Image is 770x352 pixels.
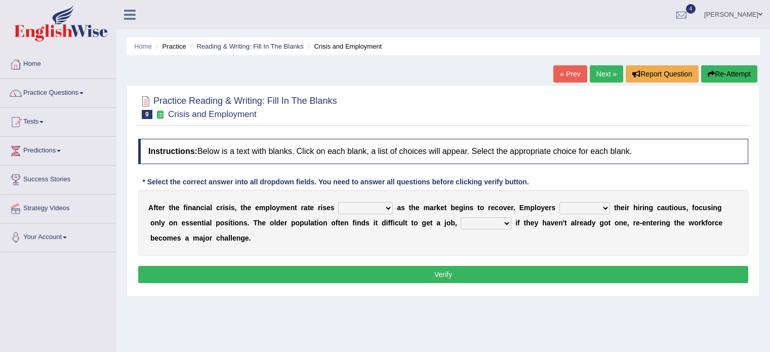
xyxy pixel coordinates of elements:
[553,65,587,83] a: « Prev
[451,204,455,212] b: b
[390,219,393,227] b: f
[531,219,535,227] b: e
[203,234,205,242] b: j
[169,219,173,227] b: o
[535,204,537,212] b: l
[265,204,270,212] b: p
[270,219,274,227] b: o
[465,204,470,212] b: n
[575,219,577,227] b: l
[235,219,239,227] b: o
[405,219,408,227] b: t
[243,204,248,212] b: h
[660,219,662,227] b: i
[168,109,257,119] small: Crisis and Employment
[434,204,436,212] b: r
[272,204,276,212] b: o
[627,219,629,227] b: ,
[200,204,205,212] b: c
[153,42,186,51] li: Practice
[138,94,337,119] h2: Practice Reading & Writing: Fill In The Blanks
[153,204,156,212] b: f
[308,219,310,227] b: l
[447,219,451,227] b: o
[220,219,225,227] b: o
[547,219,551,227] b: a
[657,219,659,227] b: r
[524,219,526,227] b: t
[619,219,624,227] b: n
[205,204,207,212] b: i
[204,219,206,227] b: i
[717,204,722,212] b: g
[703,204,707,212] b: u
[551,219,555,227] b: v
[270,204,272,212] b: l
[355,219,357,227] b: i
[148,147,197,155] b: Instructions:
[206,204,210,212] b: a
[322,204,327,212] b: s
[642,219,646,227] b: e
[318,204,320,212] b: r
[210,204,212,212] b: l
[193,234,199,242] b: m
[708,219,712,227] b: o
[537,204,541,212] b: o
[318,219,323,227] b: o
[711,204,713,212] b: i
[627,204,629,212] b: r
[231,204,235,212] b: s
[314,219,317,227] b: t
[197,219,202,227] b: n
[249,234,251,242] b: .
[542,219,547,227] b: h
[503,204,507,212] b: v
[142,110,152,119] span: 9
[352,219,355,227] b: f
[233,219,235,227] b: i
[701,219,705,227] b: k
[507,204,511,212] b: e
[220,234,225,242] b: h
[158,204,162,212] b: e
[276,204,280,212] b: y
[430,204,434,212] b: a
[185,234,189,242] b: a
[205,234,210,242] b: o
[138,139,748,164] h4: Below is a text with blanks. Click on each blank, a list of choices will appear. Select the appro...
[488,204,491,212] b: r
[258,219,262,227] b: h
[699,219,701,227] b: r
[713,204,717,212] b: n
[640,219,642,227] b: -
[633,219,636,227] b: r
[228,234,230,242] b: l
[236,234,241,242] b: n
[186,204,188,212] b: i
[1,223,116,249] a: Your Account
[223,204,225,212] b: i
[386,219,388,227] b: i
[499,204,503,212] b: o
[230,219,233,227] b: t
[694,219,699,227] b: o
[617,204,621,212] b: h
[1,166,116,191] a: Success Stories
[688,219,694,227] b: w
[673,204,678,212] b: o
[245,234,249,242] b: e
[583,219,587,227] b: a
[291,219,296,227] b: p
[436,204,440,212] b: k
[239,219,244,227] b: n
[639,204,642,212] b: r
[633,204,638,212] b: h
[692,204,695,212] b: f
[712,219,714,227] b: r
[541,204,545,212] b: y
[515,219,517,227] b: i
[285,219,287,227] b: r
[177,234,181,242] b: s
[301,204,303,212] b: r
